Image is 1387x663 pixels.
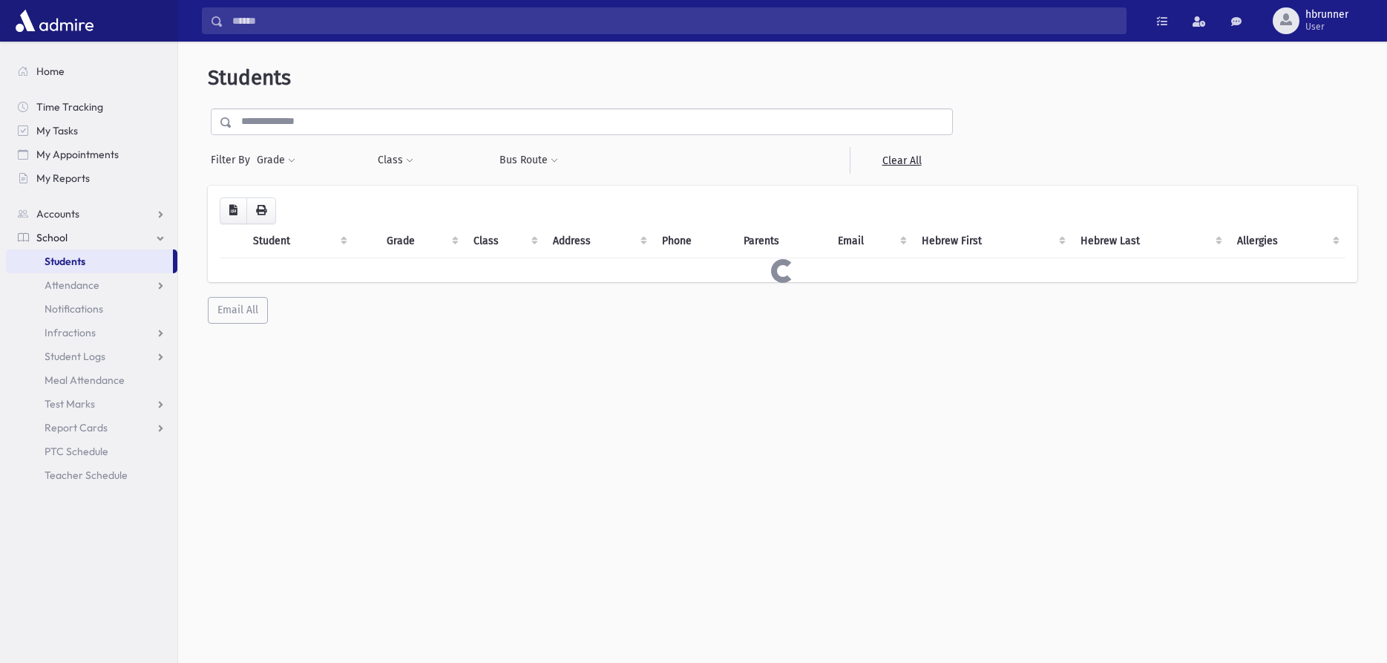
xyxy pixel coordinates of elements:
a: Student Logs [6,344,177,368]
button: Email All [208,297,268,324]
span: Home [36,65,65,78]
a: My Tasks [6,119,177,143]
span: Meal Attendance [45,373,125,387]
span: Attendance [45,278,99,292]
span: My Tasks [36,124,78,137]
a: Clear All [850,147,953,174]
th: Grade [378,224,465,258]
span: Teacher Schedule [45,468,128,482]
th: Hebrew Last [1072,224,1227,258]
span: My Reports [36,172,90,185]
a: Infractions [6,321,177,344]
input: Search [223,7,1126,34]
a: Report Cards [6,416,177,440]
a: Attendance [6,273,177,297]
span: Accounts [36,207,79,221]
th: Allergies [1228,224,1345,258]
img: AdmirePro [12,6,97,36]
span: Filter By [211,152,256,168]
a: Home [6,59,177,83]
button: Print [246,197,276,224]
a: Students [6,249,173,273]
button: Bus Route [499,147,559,174]
th: Address [544,224,653,258]
th: Hebrew First [913,224,1072,258]
a: My Reports [6,166,177,190]
span: hbrunner [1305,9,1348,21]
a: Meal Attendance [6,368,177,392]
a: Time Tracking [6,95,177,119]
th: Parents [735,224,829,258]
a: Accounts [6,202,177,226]
span: Notifications [45,302,103,316]
button: Class [377,147,414,174]
a: PTC Schedule [6,440,177,463]
span: User [1305,21,1348,33]
th: Class [465,224,544,258]
th: Student [244,224,353,258]
a: My Appointments [6,143,177,166]
a: Teacher Schedule [6,463,177,487]
a: School [6,226,177,249]
span: My Appointments [36,148,119,161]
span: Infractions [45,326,96,339]
button: CSV [220,197,247,224]
span: PTC Schedule [45,445,108,458]
a: Notifications [6,297,177,321]
span: Students [208,65,291,90]
th: Email [829,224,913,258]
th: Phone [653,224,734,258]
span: Students [45,255,85,268]
span: School [36,231,68,244]
button: Grade [256,147,296,174]
span: Student Logs [45,350,105,363]
span: Time Tracking [36,100,103,114]
span: Report Cards [45,421,108,434]
a: Test Marks [6,392,177,416]
span: Test Marks [45,397,95,411]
